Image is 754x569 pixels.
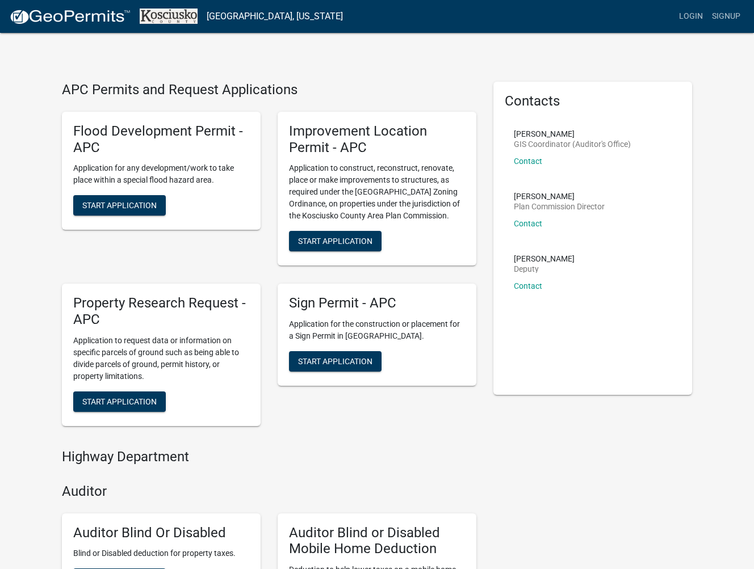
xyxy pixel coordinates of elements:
h4: Highway Department [62,449,476,465]
p: Deputy [514,265,575,273]
h5: Sign Permit - APC [289,295,465,311]
button: Start Application [73,195,166,216]
p: Plan Commission Director [514,203,605,210]
a: Contact [514,157,542,166]
h5: Auditor Blind or Disabled Mobile Home Deduction [289,525,465,558]
h5: Improvement Location Permit - APC [289,123,465,156]
button: Start Application [73,391,166,412]
a: Signup [707,6,745,27]
span: Start Application [82,201,157,210]
a: [GEOGRAPHIC_DATA], [US_STATE] [207,7,343,26]
img: Kosciusko County, Indiana [140,9,198,24]
p: Blind or Disabled deduction for property taxes. [73,547,249,559]
span: Start Application [298,357,372,366]
p: [PERSON_NAME] [514,192,605,200]
p: Application for the construction or placement for a Sign Permit in [GEOGRAPHIC_DATA]. [289,318,465,342]
h5: Contacts [505,93,681,109]
button: Start Application [289,351,382,372]
p: GIS Coordinator (Auditor's Office) [514,140,631,148]
p: Application to request data or information on specific parcels of ground such as being able to di... [73,335,249,382]
a: Login [675,6,707,27]
p: Application for any development/work to take place within a special flood hazard area. [73,162,249,186]
h5: Property Research Request - APC [73,295,249,328]
p: Application to construct, reconstruct, renovate, place or make improvements to structures, as req... [289,162,465,222]
h5: Flood Development Permit - APC [73,123,249,156]
h4: Auditor [62,483,476,500]
button: Start Application [289,231,382,251]
h5: Auditor Blind Or Disabled [73,525,249,541]
span: Start Application [82,397,157,406]
span: Start Application [298,237,372,246]
p: [PERSON_NAME] [514,130,631,138]
a: Contact [514,281,542,290]
h4: APC Permits and Request Applications [62,82,476,98]
a: Contact [514,219,542,228]
p: [PERSON_NAME] [514,255,575,263]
